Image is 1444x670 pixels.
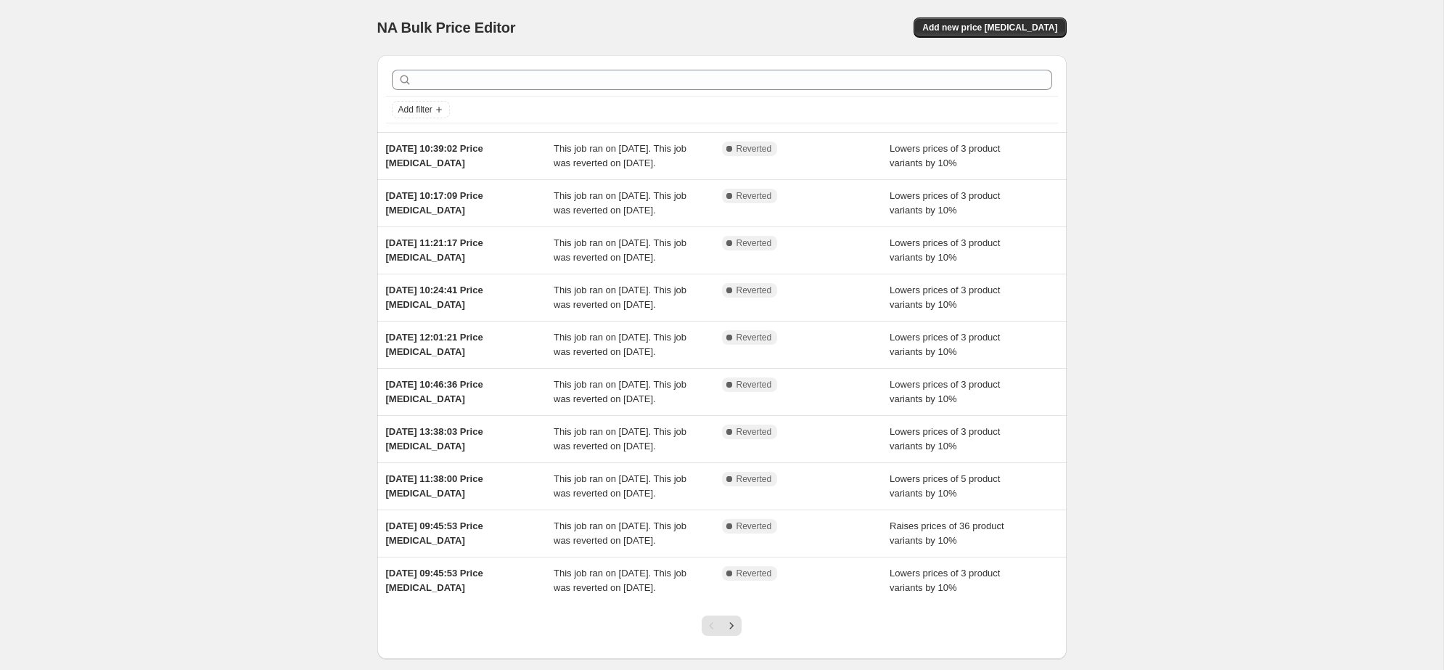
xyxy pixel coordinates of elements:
span: Lowers prices of 3 product variants by 10% [890,237,1000,263]
span: Reverted [737,426,772,438]
span: Lowers prices of 3 product variants by 10% [890,568,1000,593]
span: Lowers prices of 3 product variants by 10% [890,190,1000,216]
span: This job ran on [DATE]. This job was reverted on [DATE]. [554,190,686,216]
nav: Pagination [702,616,742,636]
span: Reverted [737,237,772,249]
span: This job ran on [DATE]. This job was reverted on [DATE]. [554,520,686,546]
button: Add new price [MEDICAL_DATA] [914,17,1066,38]
span: Lowers prices of 5 product variants by 10% [890,473,1000,499]
span: [DATE] 10:17:09 Price [MEDICAL_DATA] [386,190,483,216]
span: [DATE] 11:21:17 Price [MEDICAL_DATA] [386,237,483,263]
span: [DATE] 12:01:21 Price [MEDICAL_DATA] [386,332,483,357]
span: This job ran on [DATE]. This job was reverted on [DATE]. [554,143,686,168]
span: Add filter [398,104,432,115]
span: This job ran on [DATE]. This job was reverted on [DATE]. [554,379,686,404]
span: This job ran on [DATE]. This job was reverted on [DATE]. [554,473,686,499]
button: Add filter [392,101,450,118]
span: Raises prices of 36 product variants by 10% [890,520,1004,546]
span: Reverted [737,379,772,391]
span: [DATE] 10:24:41 Price [MEDICAL_DATA] [386,285,483,310]
span: Lowers prices of 3 product variants by 10% [890,143,1000,168]
span: Reverted [737,568,772,579]
span: NA Bulk Price Editor [377,20,516,36]
span: Lowers prices of 3 product variants by 10% [890,332,1000,357]
span: This job ran on [DATE]. This job was reverted on [DATE]. [554,332,686,357]
span: Reverted [737,332,772,343]
span: [DATE] 13:38:03 Price [MEDICAL_DATA] [386,426,483,452]
span: [DATE] 09:45:53 Price [MEDICAL_DATA] [386,568,483,593]
span: [DATE] 09:45:53 Price [MEDICAL_DATA] [386,520,483,546]
span: [DATE] 11:38:00 Price [MEDICAL_DATA] [386,473,483,499]
button: Next [721,616,742,636]
span: [DATE] 10:39:02 Price [MEDICAL_DATA] [386,143,483,168]
span: Lowers prices of 3 product variants by 10% [890,379,1000,404]
span: This job ran on [DATE]. This job was reverted on [DATE]. [554,426,686,452]
span: Reverted [737,285,772,296]
span: This job ran on [DATE]. This job was reverted on [DATE]. [554,285,686,310]
span: Add new price [MEDICAL_DATA] [922,22,1057,33]
span: Reverted [737,190,772,202]
span: This job ran on [DATE]. This job was reverted on [DATE]. [554,237,686,263]
span: [DATE] 10:46:36 Price [MEDICAL_DATA] [386,379,483,404]
span: This job ran on [DATE]. This job was reverted on [DATE]. [554,568,686,593]
span: Lowers prices of 3 product variants by 10% [890,426,1000,452]
span: Reverted [737,520,772,532]
span: Lowers prices of 3 product variants by 10% [890,285,1000,310]
span: Reverted [737,143,772,155]
span: Reverted [737,473,772,485]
